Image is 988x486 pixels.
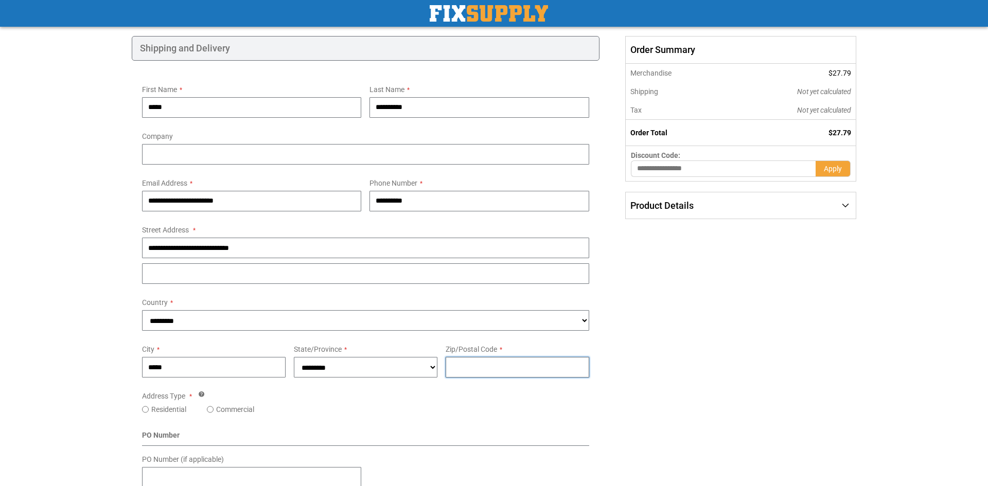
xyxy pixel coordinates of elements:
[625,64,728,82] th: Merchandise
[630,87,658,96] span: Shipping
[142,345,154,353] span: City
[631,151,680,159] span: Discount Code:
[142,298,168,307] span: Country
[216,404,254,415] label: Commercial
[625,101,728,120] th: Tax
[142,392,185,400] span: Address Type
[797,87,851,96] span: Not yet calculated
[151,404,186,415] label: Residential
[369,179,417,187] span: Phone Number
[828,69,851,77] span: $27.79
[446,345,497,353] span: Zip/Postal Code
[294,345,342,353] span: State/Province
[625,36,856,64] span: Order Summary
[142,455,224,463] span: PO Number (if applicable)
[132,36,599,61] div: Shipping and Delivery
[430,5,548,22] img: Fix Industrial Supply
[824,165,842,173] span: Apply
[142,226,189,234] span: Street Address
[797,106,851,114] span: Not yet calculated
[142,179,187,187] span: Email Address
[430,5,548,22] a: store logo
[142,132,173,140] span: Company
[142,430,589,446] div: PO Number
[369,85,404,94] span: Last Name
[816,160,851,177] button: Apply
[828,129,851,137] span: $27.79
[142,85,177,94] span: First Name
[630,200,694,211] span: Product Details
[630,129,667,137] strong: Order Total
